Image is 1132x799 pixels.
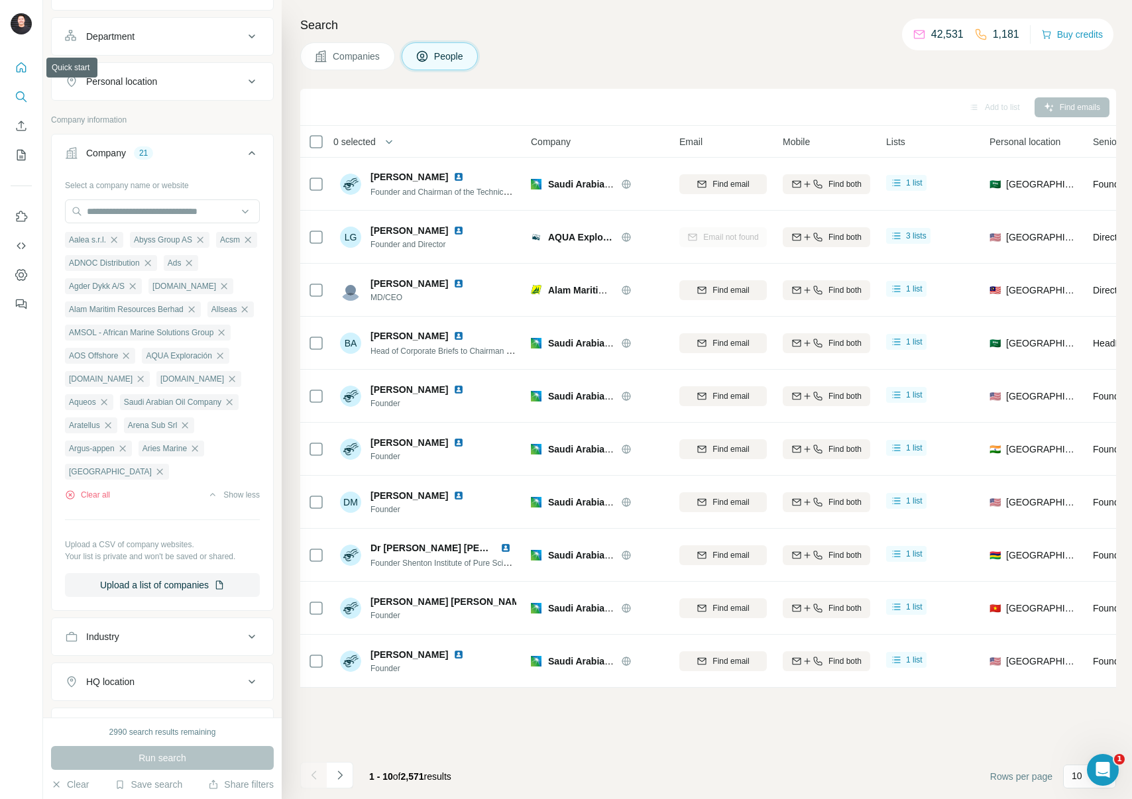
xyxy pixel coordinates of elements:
span: AOS Offshore [69,350,118,362]
button: Clear [51,778,89,791]
div: Company [86,146,126,160]
img: Logo of Saudi Arabian Oil Company [531,603,541,613]
button: Find both [783,598,870,618]
span: 1 [1114,754,1125,765]
img: LinkedIn logo [453,225,464,236]
button: Use Surfe API [11,234,32,258]
span: Saudi Arabian Oil Company [548,550,670,560]
img: Avatar [340,651,361,672]
span: Argus-appen [69,443,115,454]
span: Saudi Arabian Oil Company [548,391,670,401]
span: [PERSON_NAME] [370,383,448,396]
span: Dr [PERSON_NAME] [PERSON_NAME] [370,543,541,553]
button: Find email [679,439,767,459]
div: 2990 search results remaining [109,726,216,738]
span: 🇺🇸 [990,231,1001,244]
span: Find email [712,390,749,402]
button: Find both [783,280,870,300]
span: Saudi Arabian Oil Company [124,396,221,408]
button: Find email [679,492,767,512]
span: Founder [1093,391,1127,401]
button: Annual revenue ($) [52,711,273,743]
img: Logo of Saudi Arabian Oil Company [531,391,541,401]
span: 1 - 10 [369,771,393,782]
img: LinkedIn logo [453,172,464,182]
span: Find both [828,655,862,667]
button: Find both [783,227,870,247]
button: Find both [783,492,870,512]
span: Founder [1093,550,1127,560]
span: [GEOGRAPHIC_DATA] [1006,602,1077,615]
span: AQUA Exploración [146,350,211,362]
img: Avatar [340,439,361,460]
button: Find both [783,386,870,406]
span: 1 list [906,177,923,189]
span: 1 list [906,495,923,507]
button: Find both [783,545,870,565]
span: Find email [712,602,749,614]
span: Founder [1093,656,1127,666]
button: Find email [679,386,767,406]
img: Logo of Saudi Arabian Oil Company [531,338,541,348]
div: 21 [134,147,153,159]
span: 1 list [906,283,923,295]
button: My lists [11,143,32,167]
button: Use Surfe on LinkedIn [11,205,32,229]
span: Founder [1093,444,1127,454]
span: MD/CEO [370,292,469,303]
span: [GEOGRAPHIC_DATA] [1006,549,1077,562]
span: People [434,50,465,63]
span: Aries Marine [142,443,187,454]
span: [GEOGRAPHIC_DATA] [1006,443,1077,456]
div: HQ location [86,675,135,688]
iframe: Intercom live chat [1087,754,1119,786]
span: Find both [828,284,862,296]
p: 10 [1072,769,1082,782]
p: Upload a CSV of company websites. [65,539,260,551]
span: Find email [712,443,749,455]
span: 1 list [906,389,923,401]
button: Find email [679,333,767,353]
span: of [393,771,401,782]
button: Search [11,85,32,109]
span: Founder [370,663,469,674]
span: Lists [886,135,905,148]
img: LinkedIn logo [453,649,464,660]
button: Find email [679,280,767,300]
span: 1 list [906,654,923,666]
span: Find both [828,178,862,190]
span: Mobile [783,135,810,148]
span: Head of Corporate Briefs to Chairman & CEO [370,345,531,356]
span: [GEOGRAPHIC_DATA] [1006,390,1077,403]
span: Companies [333,50,381,63]
button: Feedback [11,292,32,316]
span: Founder [370,504,469,515]
span: Find both [828,549,862,561]
div: BA [340,333,361,354]
span: Founder [1093,497,1127,507]
span: Email [679,135,703,148]
img: LinkedIn logo [453,331,464,341]
img: Avatar [340,174,361,195]
div: Department [86,30,135,43]
span: Aratellus [69,419,100,431]
img: Logo of Saudi Arabian Oil Company [531,179,541,189]
span: [DOMAIN_NAME] [152,280,216,292]
span: Saudi Arabian Oil Company [548,444,670,454]
span: Agder Dykk A/S [69,280,125,292]
span: 3 lists [906,230,927,242]
span: 1 list [906,601,923,613]
span: 0 selected [333,135,376,148]
button: Find email [679,174,767,194]
span: [PERSON_NAME] [370,329,448,343]
span: 🇻🇳 [990,602,1001,615]
span: [GEOGRAPHIC_DATA] [69,466,152,478]
span: [PERSON_NAME] [370,436,448,449]
span: Seniority [1093,135,1129,148]
span: Find both [828,602,862,614]
span: Find both [828,496,862,508]
span: Saudi Arabian Oil Company [548,179,670,189]
img: Logo of Saudi Arabian Oil Company [531,656,541,666]
span: 🇸🇦 [990,178,1001,191]
span: [DOMAIN_NAME] [69,373,133,385]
